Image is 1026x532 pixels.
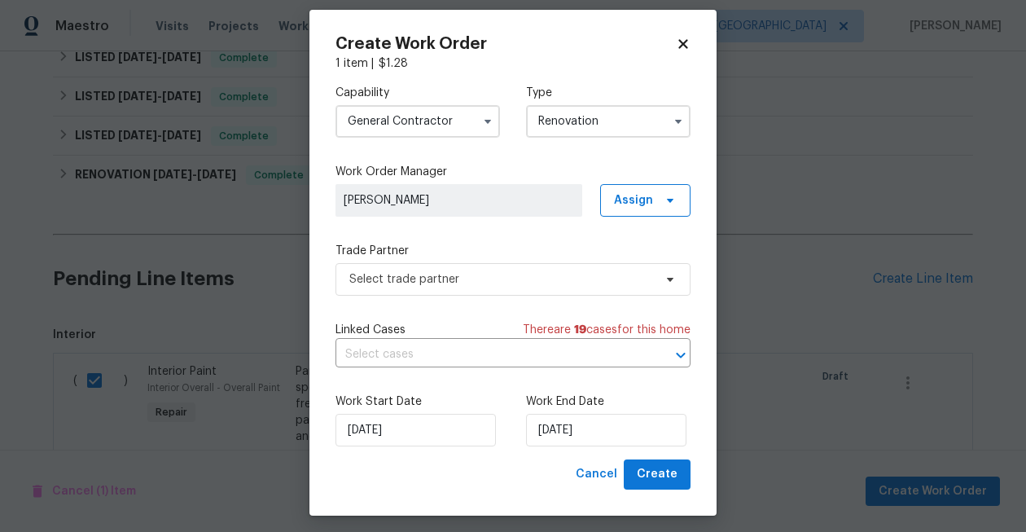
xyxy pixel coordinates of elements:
span: Create [637,464,677,485]
input: Select... [335,105,500,138]
span: 19 [574,324,586,336]
button: Show options [478,112,498,131]
h2: Create Work Order [335,36,676,52]
span: Cancel [576,464,617,485]
button: Open [669,344,692,367]
label: Capability [335,85,500,101]
span: Select trade partner [349,271,653,288]
input: Select... [526,105,691,138]
span: Assign [614,192,653,209]
button: Show options [669,112,688,131]
input: M/D/YYYY [335,414,496,446]
label: Trade Partner [335,243,691,259]
span: [PERSON_NAME] [344,192,574,209]
span: Linked Cases [335,322,406,338]
button: Create [624,459,691,490]
div: 1 item | [335,55,691,72]
label: Work Start Date [335,394,500,410]
label: Type [526,85,691,101]
input: Select cases [335,342,645,367]
label: Work Order Manager [335,164,691,180]
button: Cancel [569,459,624,490]
span: There are case s for this home [523,322,691,338]
input: M/D/YYYY [526,414,686,446]
span: $ 1.28 [379,58,408,69]
label: Work End Date [526,394,691,410]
